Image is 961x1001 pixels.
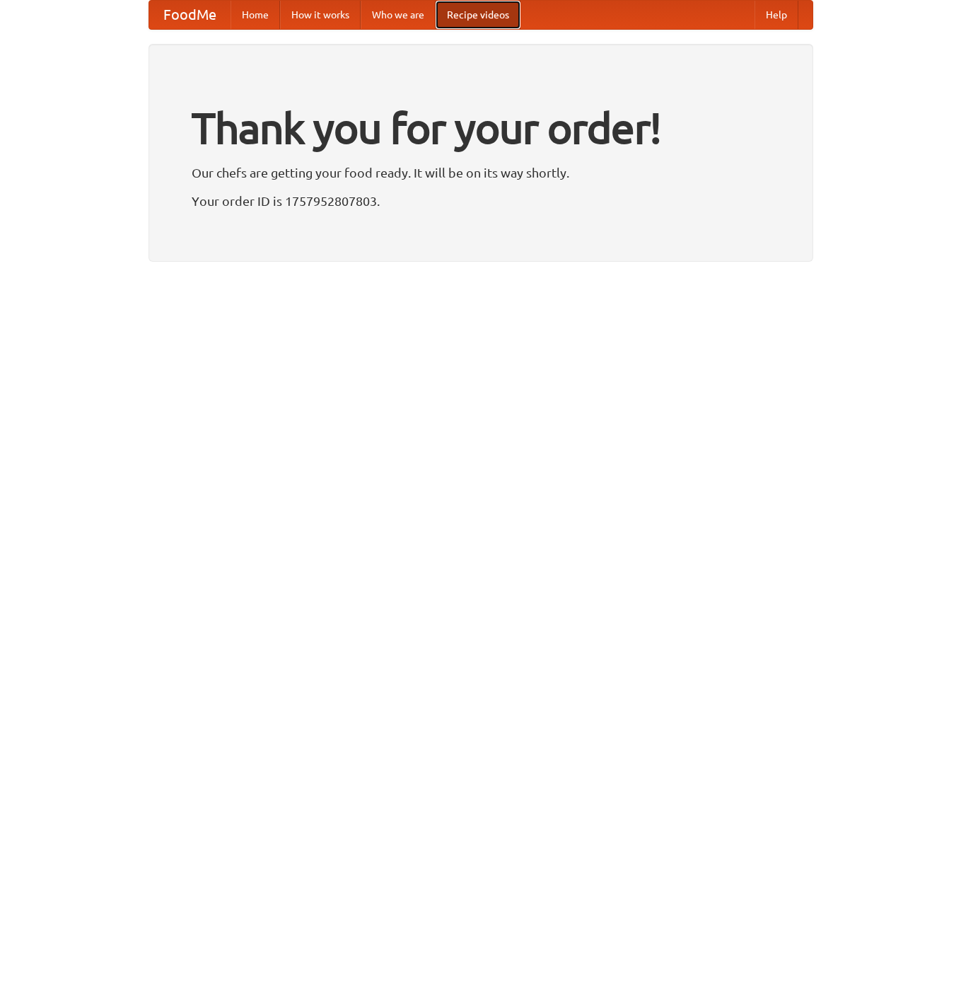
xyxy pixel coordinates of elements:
[192,94,770,162] h1: Thank you for your order!
[755,1,798,29] a: Help
[231,1,280,29] a: Home
[436,1,520,29] a: Recipe videos
[192,162,770,183] p: Our chefs are getting your food ready. It will be on its way shortly.
[192,190,770,212] p: Your order ID is 1757952807803.
[280,1,361,29] a: How it works
[149,1,231,29] a: FoodMe
[361,1,436,29] a: Who we are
